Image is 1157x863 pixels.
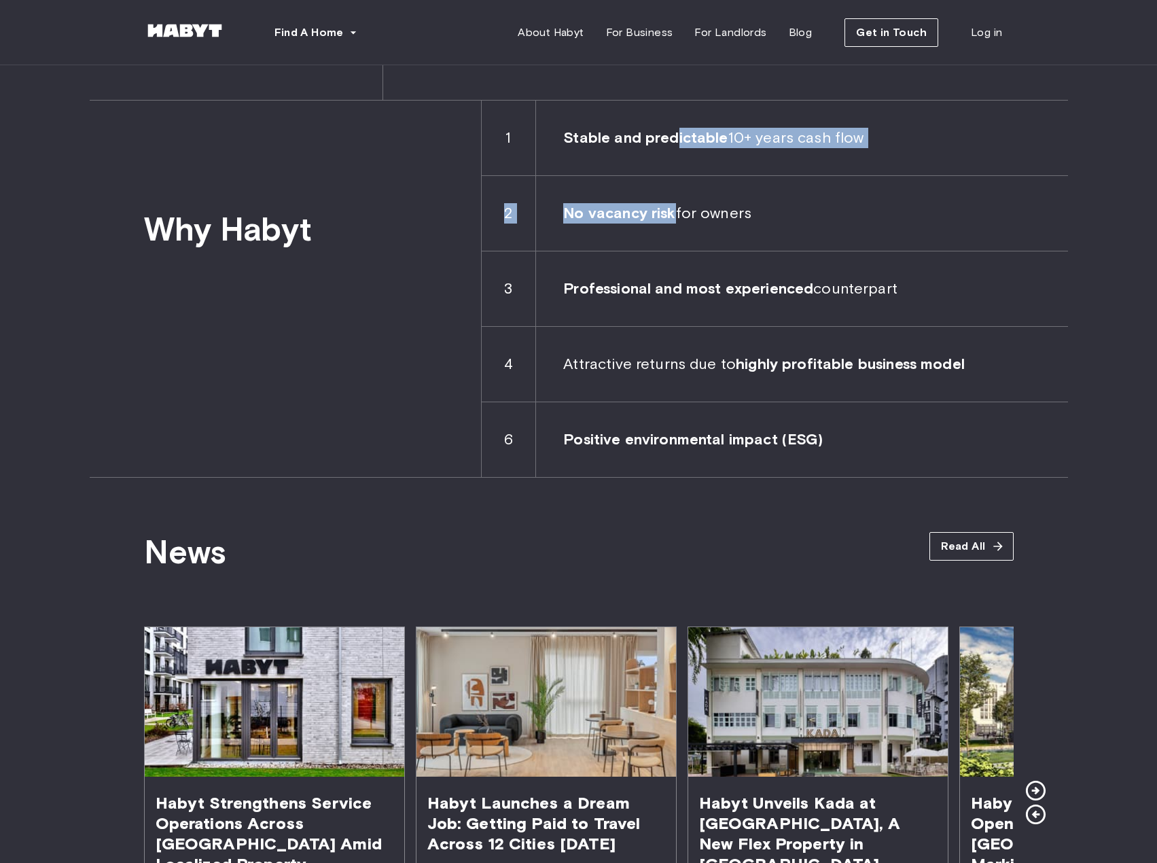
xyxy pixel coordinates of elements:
[264,19,368,46] button: Find A Home
[929,532,1013,561] a: Read All
[736,355,965,373] b: highly profitable business model
[563,128,728,147] b: Stable and predictable
[536,101,1067,175] span: 10+ years cash flow
[144,532,226,572] span: News
[789,24,813,41] span: Blog
[844,18,938,47] button: Get in Touch
[504,354,513,374] span: 4
[563,279,813,298] b: Professional and most experienced
[856,24,927,41] span: Get in Touch
[606,24,673,41] span: For Business
[507,19,594,46] a: About Habyt
[536,176,1067,251] span: for owners
[144,24,226,37] img: Habyt
[971,24,1002,41] span: Log in
[683,19,777,46] a: For Landlords
[144,209,312,249] span: Why Habyt
[595,19,684,46] a: For Business
[274,24,344,41] span: Find A Home
[563,430,823,448] b: Positive environmental impact (ESG)
[536,251,1067,326] span: counterpart
[960,19,1013,46] a: Log in
[518,24,584,41] span: About Habyt
[504,429,513,450] span: 6
[505,128,511,148] span: 1
[504,203,512,224] span: 2
[504,279,512,299] span: 3
[563,204,675,222] b: No vacancy risk
[694,24,766,41] span: For Landlords
[536,327,1067,402] span: Attractive returns due to
[778,19,823,46] a: Blog
[941,538,985,554] span: Read All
